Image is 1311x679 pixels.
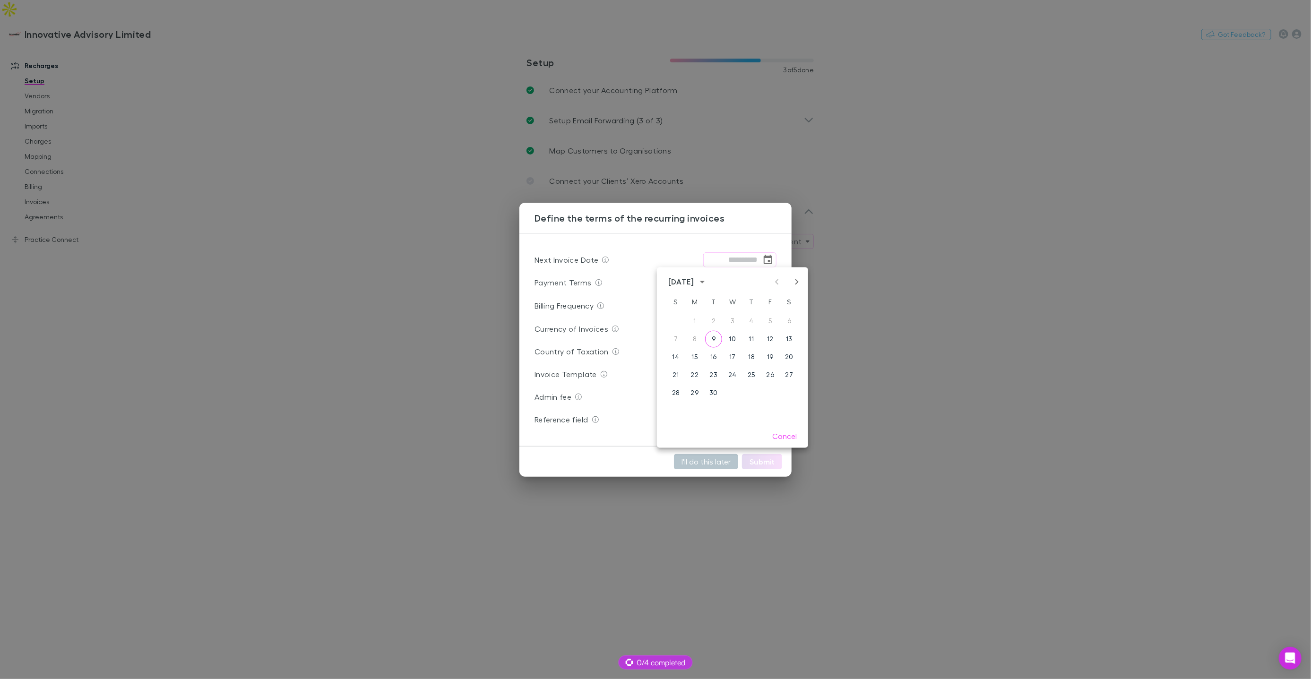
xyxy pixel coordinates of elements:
[674,454,738,469] button: I'll do this later
[762,367,779,384] button: 26
[686,293,703,312] span: Monday
[724,331,741,348] button: 10
[535,277,592,288] p: Payment Terms
[705,331,722,348] button: 9
[667,367,684,384] button: 21
[781,331,798,348] button: 13
[686,367,703,384] button: 22
[535,346,609,357] p: Country of Taxation
[667,293,684,312] span: Sunday
[697,276,708,288] button: calendar view is open, switch to year view
[535,212,792,223] h3: Define the terms of the recurring invoices
[742,454,782,469] button: Submit
[765,429,804,444] button: Cancel
[743,367,760,384] button: 25
[781,293,798,312] span: Saturday
[724,349,741,366] button: 17
[724,293,741,312] span: Wednesday
[535,369,597,380] p: Invoice Template
[535,300,594,311] p: Billing Frequency
[762,293,779,312] span: Friday
[761,253,775,266] button: Choose date
[686,385,703,402] button: 29
[667,385,684,402] button: 28
[791,276,802,288] button: Next month
[535,391,571,403] p: Admin fee
[781,367,798,384] button: 27
[781,349,798,366] button: 20
[686,349,703,366] button: 15
[705,385,722,402] button: 30
[743,349,760,366] button: 18
[668,276,694,288] div: [DATE]
[535,414,588,425] p: Reference field
[705,349,722,366] button: 16
[762,331,779,348] button: 12
[667,349,684,366] button: 14
[762,349,779,366] button: 19
[743,331,760,348] button: 11
[705,293,722,312] span: Tuesday
[724,367,741,384] button: 24
[535,323,608,335] p: Currency of Invoices
[743,293,760,312] span: Thursday
[1279,647,1302,670] div: Open Intercom Messenger
[535,254,598,266] p: Next Invoice Date
[705,367,722,384] button: 23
